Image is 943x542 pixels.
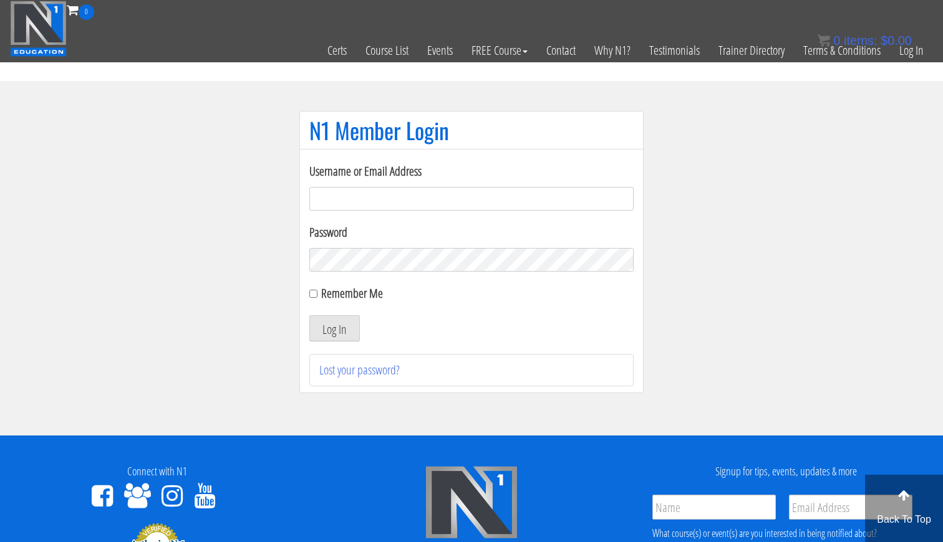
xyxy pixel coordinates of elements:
[418,20,462,81] a: Events
[652,526,912,541] div: What course(s) or event(s) are you interested in being notified about?
[321,285,383,302] label: Remember Me
[833,34,840,47] span: 0
[309,162,634,181] label: Username or Email Address
[890,20,933,81] a: Log In
[309,118,634,143] h1: N1 Member Login
[462,20,537,81] a: FREE Course
[638,465,934,478] h4: Signup for tips, events, updates & more
[865,512,943,527] p: Back To Top
[67,1,94,18] a: 0
[309,223,634,242] label: Password
[881,34,912,47] bdi: 0.00
[844,34,877,47] span: items:
[9,465,305,478] h4: Connect with N1
[640,20,709,81] a: Testimonials
[652,495,776,520] input: Name
[309,315,360,341] button: Log In
[789,495,912,520] input: Email Address
[537,20,585,81] a: Contact
[794,20,890,81] a: Terms & Conditions
[318,20,356,81] a: Certs
[356,20,418,81] a: Course List
[818,34,830,47] img: icon11.png
[818,34,912,47] a: 0 items: $0.00
[79,4,94,20] span: 0
[709,20,794,81] a: Trainer Directory
[319,361,400,378] a: Lost your password?
[881,34,887,47] span: $
[585,20,640,81] a: Why N1?
[10,1,67,57] img: n1-education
